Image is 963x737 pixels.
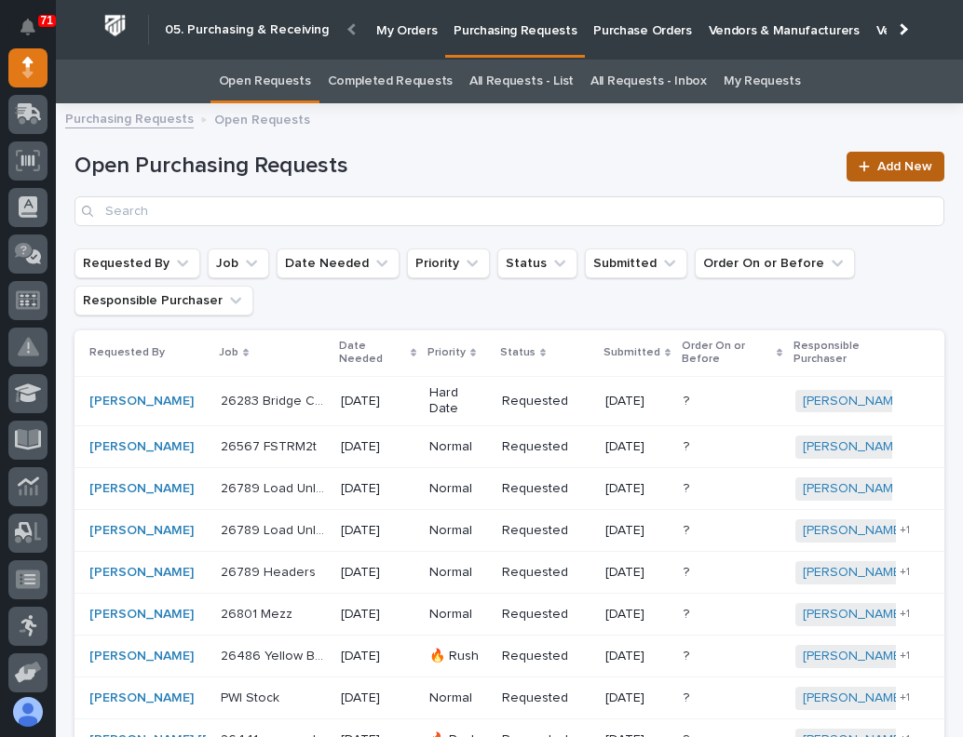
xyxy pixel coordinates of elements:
a: [PERSON_NAME] [803,649,904,664]
a: [PERSON_NAME] [89,481,194,497]
tr: [PERSON_NAME] 26789 Load Unload Bridges26789 Load Unload Bridges [DATE]NormalRequested[DATE]?? [P... [75,468,944,510]
p: Normal [429,523,487,539]
a: [PERSON_NAME] [89,607,194,623]
a: [PERSON_NAME] [89,394,194,409]
a: [PERSON_NAME] [803,523,904,539]
button: Job [208,248,269,278]
button: Priority [407,248,490,278]
button: Status [497,248,577,278]
p: ? [684,519,693,539]
p: Responsible Purchaser [793,336,915,370]
p: ? [684,645,693,664]
a: [PERSON_NAME] [803,565,904,581]
a: [PERSON_NAME] [89,690,194,706]
button: Requested By [75,248,200,278]
p: 🔥 Rush [429,649,487,664]
button: Order On or Before [695,248,855,278]
span: + 1 [900,567,910,578]
a: [PERSON_NAME] [803,481,904,497]
p: ? [684,603,693,623]
p: 26789 Load Unload Bridges [221,519,330,539]
a: [PERSON_NAME] [803,607,904,623]
p: ? [684,477,693,497]
p: ? [684,561,693,581]
p: [DATE] [605,439,669,455]
p: [DATE] [605,394,669,409]
p: Job [219,342,238,363]
a: [PERSON_NAME] [89,649,194,664]
tr: [PERSON_NAME] 26789 Load Unload Bridges26789 Load Unload Bridges [DATE]NormalRequested[DATE]?? [P... [75,510,944,552]
tr: [PERSON_NAME] 26486 Yellow Bag26486 Yellow Bag [DATE]🔥 RushRequested[DATE]?? [PERSON_NAME] +1 [75,636,944,677]
a: All Requests - Inbox [590,60,707,103]
input: Search [75,196,944,226]
a: [PERSON_NAME] [803,690,904,706]
span: + 1 [900,692,910,703]
p: Requested [502,481,590,497]
a: [PERSON_NAME] [89,523,194,539]
span: + 1 [900,609,910,620]
p: Requested [502,565,590,581]
p: 26486 Yellow Bag [221,645,330,664]
p: [DATE] [341,565,414,581]
tr: [PERSON_NAME] PWI StockPWI Stock [DATE]NormalRequested[DATE]?? [PERSON_NAME] +1 [75,677,944,719]
p: Hard Date [429,385,487,417]
p: [DATE] [341,439,414,455]
h2: 05. Purchasing & Receiving [165,22,329,38]
a: Completed Requests [328,60,453,103]
p: 26283 Bridge Cranes [221,390,330,409]
h1: Open Purchasing Requests [75,153,835,180]
p: [DATE] [341,523,414,539]
p: Priority [427,342,466,363]
p: [DATE] [341,607,414,623]
a: [PERSON_NAME] [89,439,194,455]
a: [PERSON_NAME] [89,565,194,581]
p: ? [684,390,693,409]
a: [PERSON_NAME] [803,394,904,409]
a: All Requests - List [469,60,574,103]
p: Requested [502,394,590,409]
p: [DATE] [605,523,669,539]
p: [DATE] [605,649,669,664]
tr: [PERSON_NAME] 26801 Mezz26801 Mezz [DATE]NormalRequested[DATE]?? [PERSON_NAME] +1 [75,594,944,636]
p: 26801 Mezz [221,603,296,623]
p: Date Needed [339,336,406,370]
tr: [PERSON_NAME] 26567 FSTRM2t26567 FSTRM2t [DATE]NormalRequested[DATE]?? [PERSON_NAME] [75,426,944,468]
button: Date Needed [277,248,400,278]
p: 26567 FSTRM2t [221,435,320,455]
p: Requested [502,523,590,539]
p: [DATE] [605,690,669,706]
tr: [PERSON_NAME] 26283 Bridge Cranes26283 Bridge Cranes [DATE]Hard DateRequested[DATE]?? [PERSON_NAME] [75,376,944,426]
p: 26789 Headers [221,561,319,581]
p: Normal [429,481,487,497]
p: Normal [429,607,487,623]
p: [DATE] [341,394,414,409]
p: [DATE] [605,565,669,581]
span: Add New [877,160,932,173]
button: users-avatar [8,692,47,731]
p: Status [500,342,536,363]
p: PWI Stock [221,687,283,706]
p: ? [684,435,693,455]
p: Normal [429,565,487,581]
p: Normal [429,690,487,706]
a: Add New [847,152,944,181]
p: 26789 Load Unload Bridges [221,477,330,497]
p: [DATE] [341,690,414,706]
a: Purchasing Requests [65,107,194,128]
a: Open Requests [219,60,311,103]
a: [PERSON_NAME] [803,439,904,455]
p: Requested [502,690,590,706]
p: [DATE] [605,481,669,497]
p: Requested By [89,342,165,363]
p: Open Requests [214,108,310,128]
p: ? [684,687,693,706]
p: Submitted [604,342,660,363]
p: Requested [502,607,590,623]
img: Workspace Logo [98,8,132,43]
p: [DATE] [605,607,669,623]
a: My Requests [724,60,801,103]
tr: [PERSON_NAME] 26789 Headers26789 Headers [DATE]NormalRequested[DATE]?? [PERSON_NAME] +1 [75,552,944,594]
button: Notifications [8,7,47,47]
p: 71 [41,14,53,27]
